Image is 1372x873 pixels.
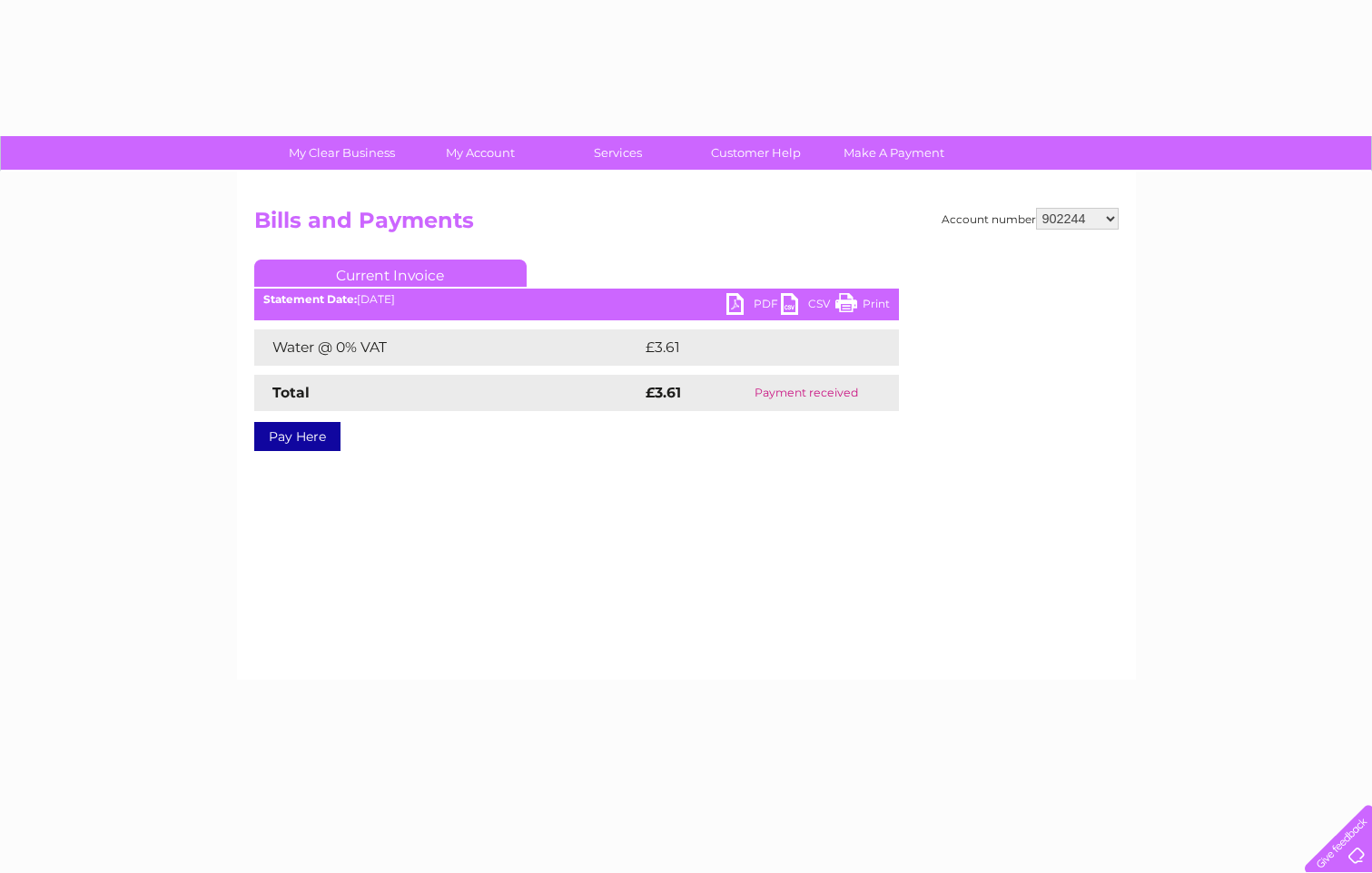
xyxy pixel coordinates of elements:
[254,208,1119,242] h2: Bills and Payments
[781,293,835,319] a: CSV
[819,136,969,170] a: Make A Payment
[681,136,831,170] a: Customer Help
[267,136,417,170] a: My Clear Business
[835,293,890,319] a: Print
[263,292,357,306] b: Statement Date:
[942,208,1119,230] div: Account number
[405,136,555,170] a: My Account
[714,375,899,411] td: Payment received
[254,422,341,451] a: Pay Here
[254,293,899,306] div: [DATE]
[254,260,527,287] a: Current Invoice
[641,329,854,366] td: £3.61
[646,384,681,401] strong: £3.61
[543,136,693,170] a: Services
[726,293,781,319] a: PDF
[272,384,310,401] strong: Total
[254,329,641,366] td: Water @ 0% VAT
